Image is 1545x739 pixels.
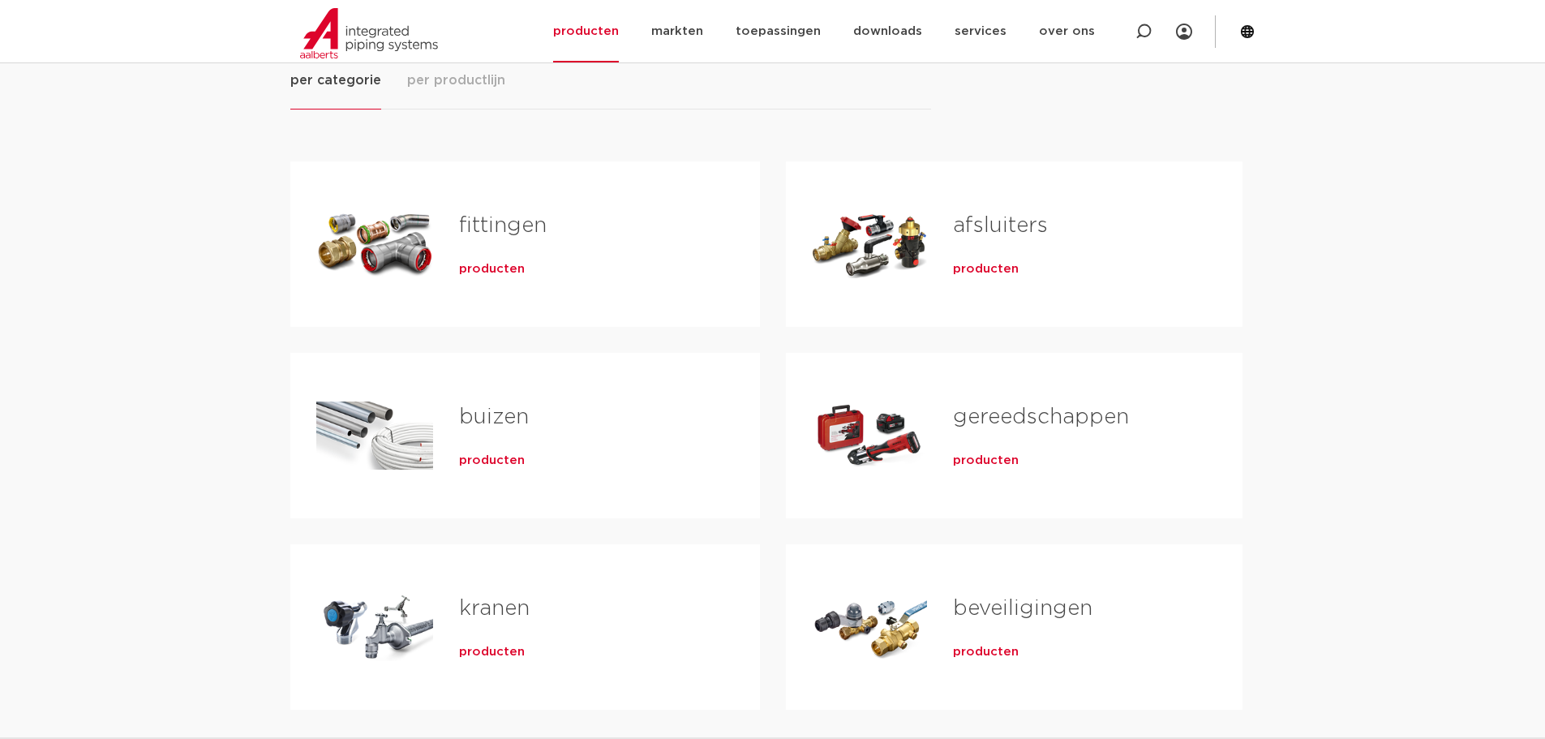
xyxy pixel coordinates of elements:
a: producten [459,453,525,469]
a: producten [953,453,1019,469]
a: beveiligingen [953,598,1092,619]
a: fittingen [459,215,547,236]
a: afsluiters [953,215,1048,236]
a: kranen [459,598,530,619]
span: per productlijn [407,71,505,90]
a: producten [953,261,1019,277]
a: producten [953,644,1019,660]
a: buizen [459,406,529,428]
a: producten [459,644,525,660]
span: per categorie [290,71,381,90]
a: gereedschappen [953,406,1129,428]
a: producten [459,261,525,277]
div: Tabs. Open items met enter of spatie, sluit af met escape en navigeer met de pijltoetsen. [290,70,1255,736]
